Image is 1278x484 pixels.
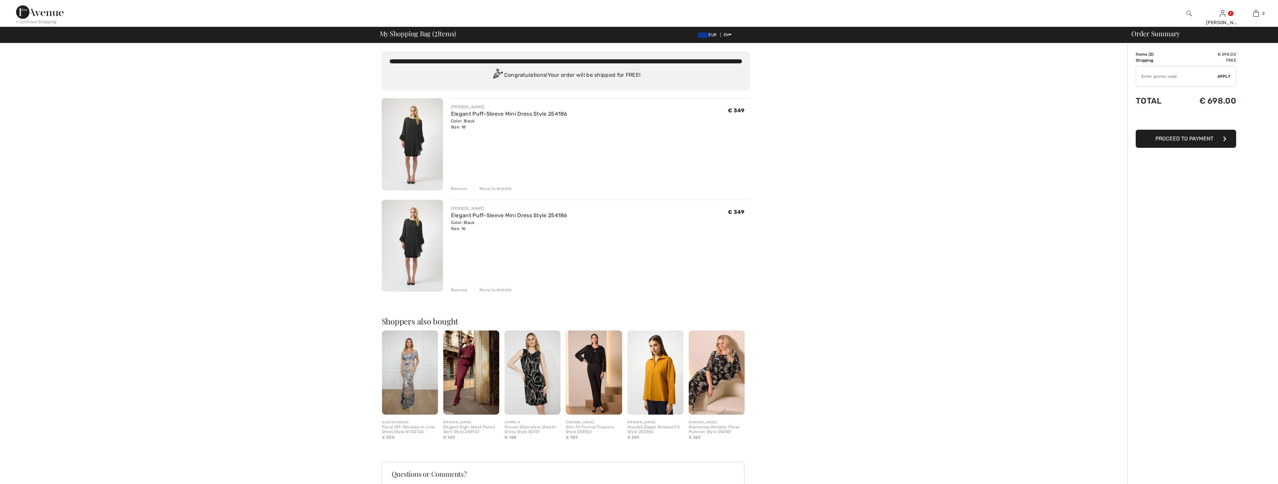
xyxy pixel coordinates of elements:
img: Elegant Puff-Sleeve Mini Dress Style 254186 [382,200,443,292]
div: [PERSON_NAME] [627,420,683,425]
h3: Questions or Comments? [392,471,735,477]
td: Items ( ) [1136,51,1177,57]
div: Floral Off-Shoulder A-Line Dress Style 81122724 [382,425,438,434]
div: Color: Black Size: 18 [451,118,568,130]
td: Shipping [1136,57,1177,63]
span: € 269 [689,435,701,440]
div: [PERSON_NAME] [451,104,568,110]
td: € 698.00 [1177,89,1236,112]
div: < Continue Shopping [16,19,57,25]
div: [PERSON_NAME] [443,420,499,425]
div: ALEX EVENINGS [382,420,438,425]
img: Congratulation2.svg [491,69,504,82]
div: Elegant High-Waist Pencil Skirt Style 243967 [443,425,499,434]
img: Elegant High-Waist Pencil Skirt Style 243967 [443,330,499,415]
a: Elegant Puff-Sleeve Mini Dress Style 254186 [451,111,568,117]
img: search the website [1186,9,1192,17]
span: 2 [434,28,438,37]
span: Proceed to Payment [1155,135,1213,142]
button: Proceed to Payment [1136,130,1236,148]
img: 1ère Avenue [16,5,64,19]
div: Color: Black Size: 16 [451,220,568,232]
span: € 189 [566,435,578,440]
img: My Bag [1253,9,1259,17]
a: 2 [1239,9,1272,17]
img: Slim Fit Formal Trousers Style 254102 [566,330,622,415]
div: Remove [451,186,467,192]
td: Total [1136,89,1177,112]
div: Move to Wishlist [474,186,512,192]
a: Elegant Puff-Sleeve Mini Dress Style 254186 [451,212,568,219]
span: € 249 [627,435,640,440]
img: Formal Sleeveless Sheath Dress Style 50151 [505,330,560,415]
td: Free [1177,57,1236,63]
div: Glamorous Metallic Floral Pullover Style 254181 [689,425,745,434]
iframe: PayPal [1136,112,1236,127]
span: EN [724,33,732,37]
span: My Shopping Bag ( Items) [380,30,456,37]
div: Congratulations! Your order will be shipped for FREE! [390,69,742,82]
div: [PERSON_NAME] [1206,19,1239,26]
img: Euro [698,33,708,38]
a: Sign In [1220,10,1225,16]
div: Move to Wishlist [474,287,512,293]
h2: Shoppers also bought [382,317,750,325]
img: Hooded Zipper Relaxed Fit Style 253963 [627,330,683,415]
img: Floral Off-Shoulder A-Line Dress Style 81122724 [382,330,438,415]
img: Elegant Puff-Sleeve Mini Dress Style 254186 [382,98,443,190]
img: Glamorous Metallic Floral Pullover Style 254181 [689,330,745,415]
div: Slim Fit Formal Trousers Style 254102 [566,425,622,434]
div: [PERSON_NAME] [566,420,622,425]
span: Apply [1217,73,1231,79]
span: € 349 [728,209,745,215]
div: [PERSON_NAME] [689,420,745,425]
div: Remove [451,287,467,293]
input: Promo code [1136,66,1217,86]
div: Hooded Zipper Relaxed Fit Style 253963 [627,425,683,434]
span: € 349 [728,107,745,114]
span: 2 [1150,52,1152,57]
div: Order Summary [1123,30,1274,37]
div: Formal Sleeveless Sheath Dress Style 50151 [505,425,560,434]
span: EUR [698,33,719,37]
span: € 169 [443,435,455,440]
span: € 330 [382,435,395,440]
span: 2 [1262,10,1265,16]
span: € 148 [505,435,517,440]
div: COMPLI K [505,420,560,425]
div: [PERSON_NAME] [451,205,568,211]
img: My Info [1220,9,1225,17]
td: € 698.00 [1177,51,1236,57]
